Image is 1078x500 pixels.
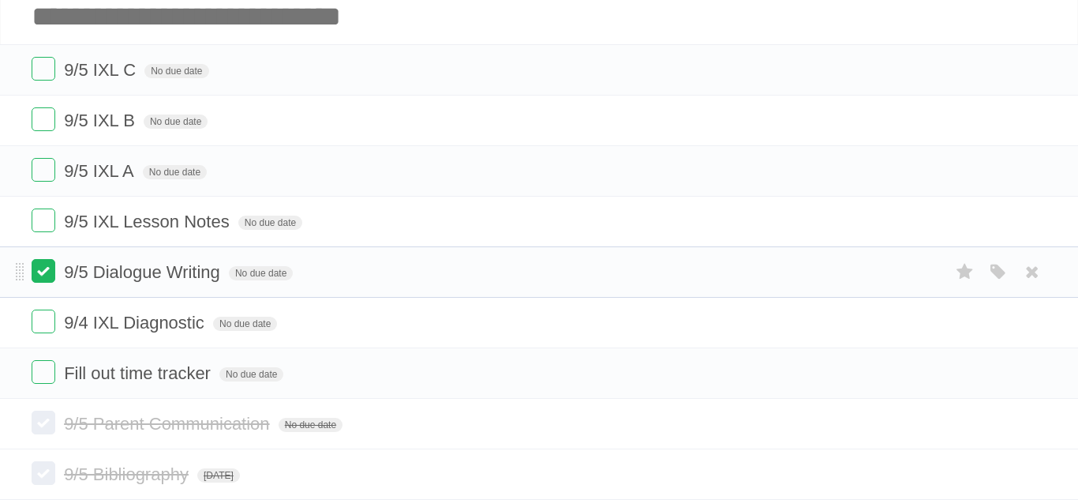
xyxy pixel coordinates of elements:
span: 9/5 IXL A [64,161,137,181]
label: Done [32,209,55,232]
span: No due date [143,165,207,179]
span: No due date [144,64,208,78]
span: 9/5 IXL C [64,60,140,80]
span: 9/5 Bibliography [64,464,193,484]
span: No due date [238,216,302,230]
label: Star task [950,259,980,285]
span: No due date [219,367,283,382]
label: Done [32,107,55,131]
span: 9/5 Parent Communication [64,414,273,434]
span: No due date [144,115,208,129]
span: No due date [229,266,293,280]
span: 9/5 IXL B [64,111,139,130]
label: Done [32,360,55,384]
label: Done [32,259,55,283]
span: 9/5 Dialogue Writing [64,262,224,282]
label: Done [32,310,55,333]
label: Done [32,461,55,485]
span: 9/5 IXL Lesson Notes [64,212,234,231]
span: [DATE] [197,468,240,483]
label: Done [32,411,55,434]
label: Done [32,158,55,182]
label: Done [32,57,55,81]
span: Fill out time tracker [64,363,215,383]
span: 9/4 IXL Diagnostic [64,313,208,333]
span: No due date [279,418,342,432]
span: No due date [213,317,277,331]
